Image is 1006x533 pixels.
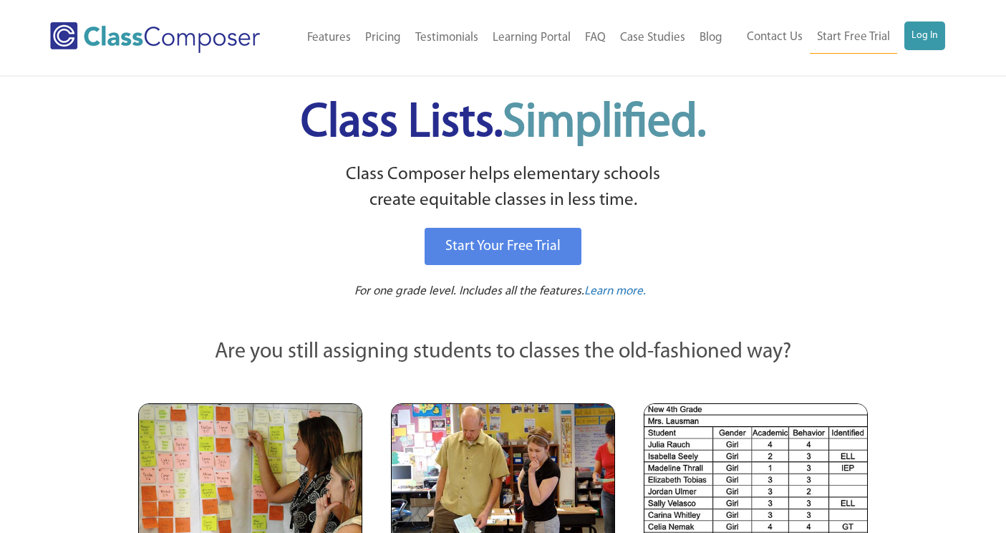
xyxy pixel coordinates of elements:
span: For one grade level. Includes all the features. [354,285,584,297]
span: Simplified. [503,100,706,147]
a: Features [300,22,358,54]
a: Testimonials [408,22,485,54]
a: Pricing [358,22,408,54]
a: Start Your Free Trial [425,228,581,265]
a: Learn more. [584,283,646,301]
span: Start Your Free Trial [445,239,561,254]
p: Class Composer helps elementary schools create equitable classes in less time. [136,162,871,214]
a: Blog [692,22,730,54]
a: Contact Us [740,21,810,53]
img: Class Composer [50,22,260,53]
a: Start Free Trial [810,21,897,54]
a: Learning Portal [485,22,578,54]
p: Are you still assigning students to classes the old-fashioned way? [138,337,869,368]
a: FAQ [578,22,613,54]
span: Learn more. [584,285,646,297]
span: Class Lists. [301,100,706,147]
nav: Header Menu [287,22,729,54]
a: Log In [904,21,945,50]
nav: Header Menu [730,21,945,54]
a: Case Studies [613,22,692,54]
